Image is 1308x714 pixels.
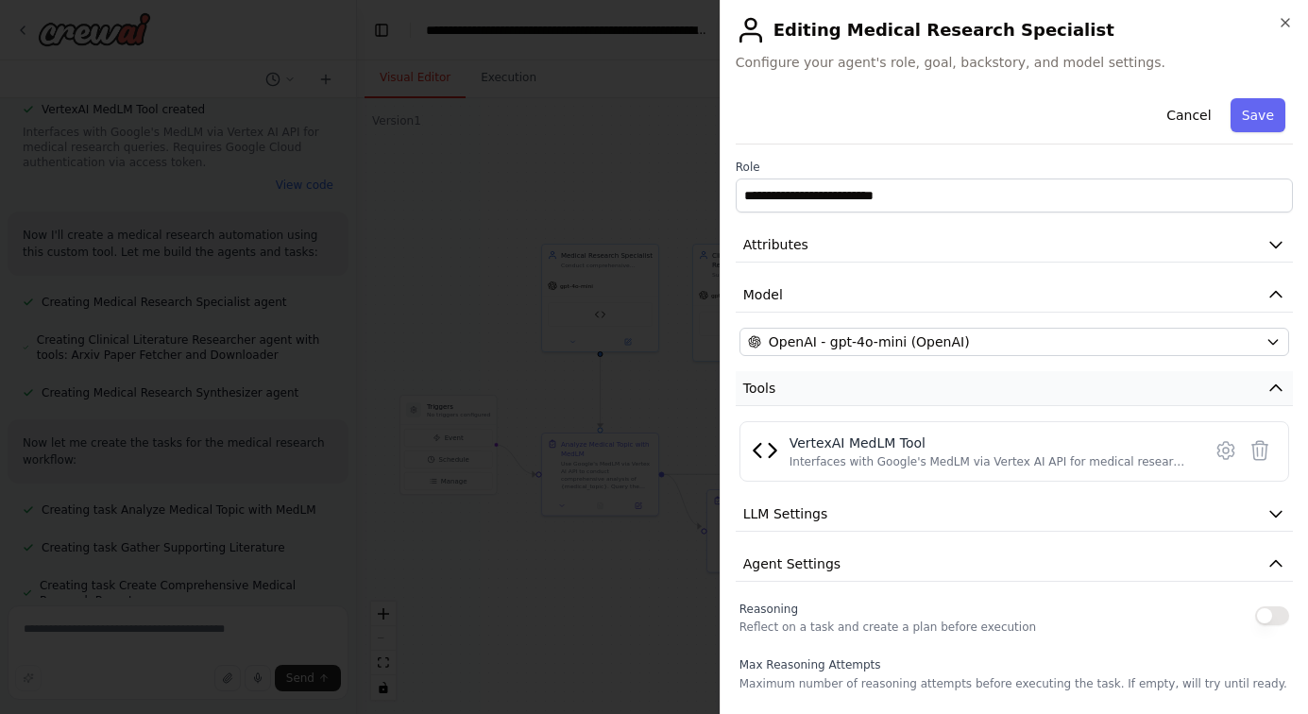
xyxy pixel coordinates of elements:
[1231,98,1285,132] button: Save
[736,228,1293,263] button: Attributes
[752,437,778,464] img: VertexAI MedLM Tool
[769,332,970,351] span: OpenAI - gpt-4o-mini (OpenAI)
[743,554,841,573] span: Agent Settings
[790,433,1190,452] div: VertexAI MedLM Tool
[790,454,1190,469] div: Interfaces with Google's MedLM via Vertex AI API for medical research queries. Requires Google Cl...
[739,328,1289,356] button: OpenAI - gpt-4o-mini (OpenAI)
[743,285,783,304] span: Model
[743,235,808,254] span: Attributes
[736,278,1293,313] button: Model
[736,547,1293,582] button: Agent Settings
[736,160,1293,175] label: Role
[736,497,1293,532] button: LLM Settings
[736,15,1293,45] h2: Editing Medical Research Specialist
[736,371,1293,406] button: Tools
[743,379,776,398] span: Tools
[739,620,1036,635] p: Reflect on a task and create a plan before execution
[743,504,828,523] span: LLM Settings
[739,657,1289,672] label: Max Reasoning Attempts
[736,53,1293,72] span: Configure your agent's role, goal, backstory, and model settings.
[1209,433,1243,467] button: Configure tool
[739,676,1289,691] p: Maximum number of reasoning attempts before executing the task. If empty, will try until ready.
[739,603,798,616] span: Reasoning
[1243,433,1277,467] button: Delete tool
[1155,98,1222,132] button: Cancel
